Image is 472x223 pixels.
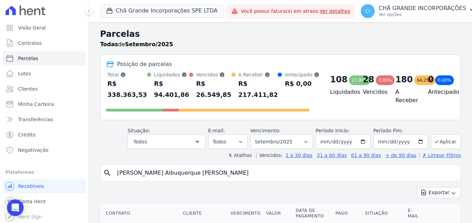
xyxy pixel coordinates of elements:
[6,168,83,176] div: Plataformas
[107,71,147,78] div: Total
[228,152,252,158] label: ↯ Atalhos
[365,9,370,14] span: CI
[435,75,454,85] div: 0,00%
[18,55,38,62] span: Parcelas
[285,71,319,78] div: Antecipado
[419,152,461,158] a: ✗ Limpar Filtros
[18,70,31,77] span: Lotes
[428,88,449,96] h4: Antecipado
[238,78,278,100] div: R$ 217.411,82
[363,74,374,85] div: 28
[3,113,86,126] a: Transferências
[128,128,150,133] label: Situação:
[385,152,416,158] a: + de 90 dias
[18,101,54,108] span: Minha Carteira
[100,41,118,48] strong: Todas
[351,152,381,158] a: 61 a 90 dias
[18,85,38,92] span: Clientes
[3,51,86,65] a: Parcelas
[3,128,86,142] a: Crédito
[100,4,223,17] button: Chã Grande Incorporações SPE LTDA
[3,36,86,50] a: Contratos
[18,40,42,47] span: Contratos
[113,166,458,180] input: Buscar por nome do lote ou do cliente
[196,78,231,100] div: R$ 26.549,85
[395,88,417,105] h4: A Receber
[320,8,350,14] a: Ver detalhes
[107,78,147,100] div: R$ 338.363,53
[3,21,86,35] a: Visão Geral
[285,78,319,89] div: R$ 0,00
[330,88,352,96] h4: Liquidados
[3,97,86,111] a: Minha Carteira
[363,88,384,96] h4: Vencidos
[196,71,231,78] div: Vencidos
[330,74,348,85] div: 108
[256,152,283,158] label: Vencidos:
[379,5,466,12] p: CHÃ GRANDE INCORPORAÇÕES
[154,71,189,78] div: Liquidados
[317,152,347,158] a: 31 a 60 dias
[286,152,312,158] a: 1 a 30 dias
[154,78,189,100] div: R$ 94.401,86
[3,67,86,81] a: Lotes
[103,169,112,177] i: search
[3,195,86,208] a: Conta Hent
[238,71,278,78] div: A Receber
[100,40,173,49] p: de
[18,147,49,154] span: Negativação
[208,128,225,133] label: E-mail:
[125,41,173,48] strong: Setembro/2025
[128,134,205,149] button: Todos
[417,187,461,198] button: Exportar
[7,199,24,216] div: Open Intercom Messenger
[241,8,350,15] span: Você possui fatura(s) em atraso.
[18,116,53,123] span: Transferências
[395,74,413,85] div: 180
[18,198,46,205] span: Conta Hent
[316,128,350,133] label: Período Inicío:
[3,179,86,193] a: Recebíveis
[250,128,280,133] label: Vencimento:
[18,24,46,31] span: Visão Geral
[431,134,461,149] button: Aplicar
[117,60,172,68] div: Posição de parcelas
[349,75,371,85] div: 27,90%
[18,183,44,190] span: Recebíveis
[373,127,428,134] label: Período Fim:
[428,74,434,85] div: 0
[18,131,36,138] span: Crédito
[376,75,394,85] div: 7,85%
[3,82,86,96] a: Clientes
[414,75,436,85] div: 64,25%
[100,28,461,40] h2: Parcelas
[3,143,86,157] a: Negativação
[133,138,147,146] span: Todos
[379,12,466,17] p: Ver opções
